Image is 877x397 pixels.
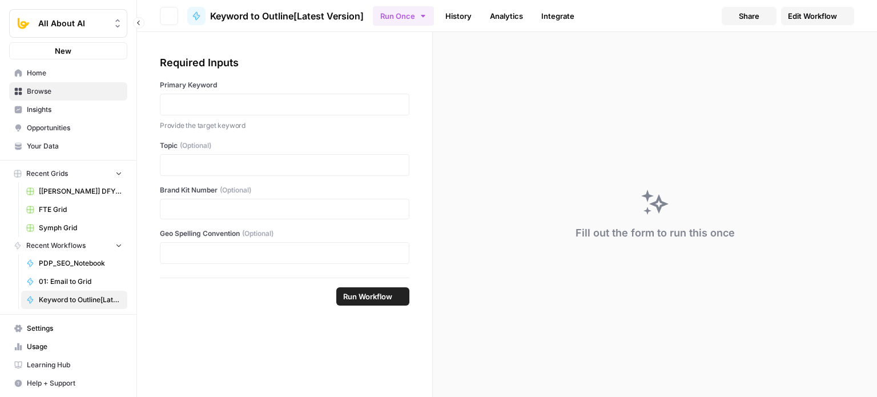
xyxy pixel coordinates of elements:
a: Home [9,64,127,82]
a: Integrate [534,7,581,25]
button: Help + Support [9,374,127,392]
span: Symph Grid [39,223,122,233]
span: Home [27,68,122,78]
span: Edit Workflow [788,10,837,22]
a: Opportunities [9,119,127,137]
span: Recent Grids [26,169,68,179]
a: [[PERSON_NAME]] DFY POC👨‍🦲 [21,182,127,200]
span: [[PERSON_NAME]] DFY POC👨‍🦲 [39,186,122,197]
span: Run Workflow [343,291,392,302]
p: Provide the target keyword [160,120,409,131]
button: Recent Grids [9,165,127,182]
a: Keyword to Outline[Latest Version] [187,7,364,25]
img: All About AI Logo [13,13,34,34]
button: New [9,42,127,59]
a: Insights [9,101,127,119]
a: Keyword to Outline[Latest Version] [21,291,127,309]
button: Share [722,7,777,25]
span: FTE Grid [39,204,122,215]
a: FTE Grid [21,200,127,219]
button: Workspace: All About AI [9,9,127,38]
button: Run Workflow [336,287,409,306]
label: Primary Keyword [160,80,409,90]
a: 01: Email to Grid [21,272,127,291]
a: Your Data [9,137,127,155]
div: Fill out the form to run this once [576,225,735,241]
a: Settings [9,319,127,338]
span: Insights [27,105,122,115]
a: Edit Workflow [781,7,854,25]
span: All About AI [38,18,107,29]
div: Required Inputs [160,55,409,71]
span: (Optional) [180,141,211,151]
span: Your Data [27,141,122,151]
a: Browse [9,82,127,101]
a: History [438,7,478,25]
span: (Optional) [220,185,251,195]
span: Recent Workflows [26,240,86,251]
span: Learning Hub [27,360,122,370]
span: Share [739,10,759,22]
span: PDP_SEO_Notebook [39,258,122,268]
span: Keyword to Outline[Latest Version] [210,9,364,23]
span: Browse [27,86,122,97]
span: New [55,45,71,57]
button: Run Once [373,6,434,26]
span: 01: Email to Grid [39,276,122,287]
a: Symph Grid [21,219,127,237]
button: Recent Workflows [9,237,127,254]
label: Geo Spelling Convention [160,228,409,239]
span: (Optional) [242,228,273,239]
span: Opportunities [27,123,122,133]
label: Topic [160,141,409,151]
a: Usage [9,338,127,356]
a: Learning Hub [9,356,127,374]
span: Help + Support [27,378,122,388]
a: PDP_SEO_Notebook [21,254,127,272]
span: Usage [27,342,122,352]
span: Keyword to Outline[Latest Version] [39,295,122,305]
a: Analytics [483,7,530,25]
span: Settings [27,323,122,334]
label: Brand Kit Number [160,185,409,195]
